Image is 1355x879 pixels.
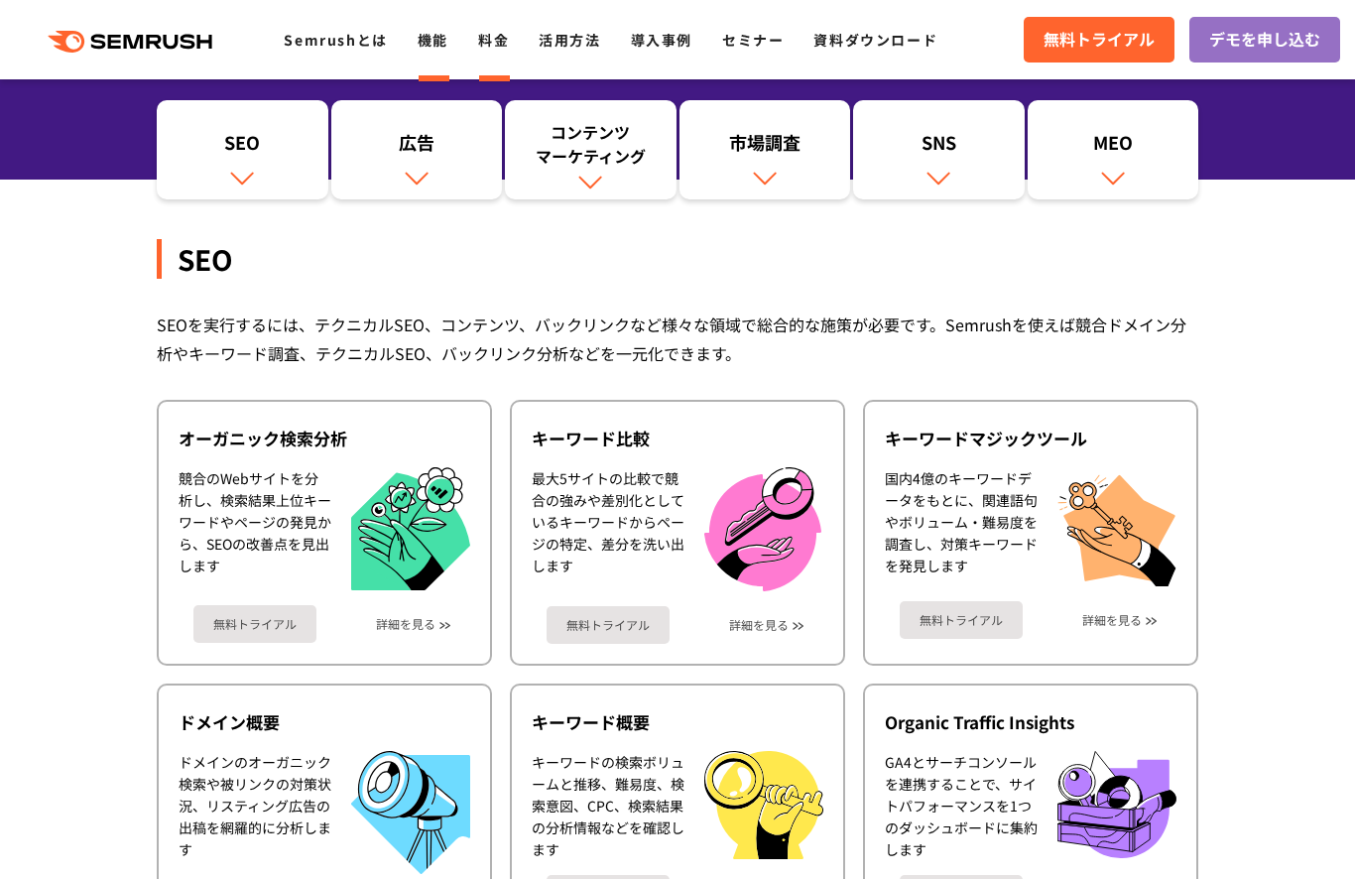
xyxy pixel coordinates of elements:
[179,467,331,591] div: 競合のWebサイトを分析し、検索結果上位キーワードやページの発見から、SEOの改善点を見出します
[813,30,937,50] a: 資料ダウンロード
[179,751,331,874] div: ドメインのオーガニック検索や被リンクの対策状況、リスティング広告の出稿を網羅的に分析します
[704,467,821,591] img: キーワード比較
[179,427,470,450] div: オーガニック検索分析
[863,130,1015,164] div: SNS
[722,30,784,50] a: セミナー
[157,311,1198,368] div: SEOを実行するには、テクニカルSEO、コンテンツ、バックリンクなど様々な領域で総合的な施策が必要です。Semrushを使えば競合ドメイン分析やキーワード調査、テクニカルSEO、バックリンク分析...
[505,100,677,199] a: コンテンツマーケティング
[1209,27,1320,53] span: デモを申し込む
[418,30,448,50] a: 機能
[689,130,841,164] div: 市場調査
[532,427,823,450] div: キーワード比較
[532,710,823,734] div: キーワード概要
[515,120,667,168] div: コンテンツ マーケティング
[478,30,509,50] a: 料金
[376,617,435,631] a: 詳細を見る
[885,751,1038,860] div: GA4とサーチコンソールを連携することで、サイトパフォーマンスを1つのダッシュボードに集約します
[284,30,387,50] a: Semrushとは
[853,100,1025,199] a: SNS
[179,710,470,734] div: ドメイン概要
[1028,100,1199,199] a: MEO
[193,605,316,643] a: 無料トライアル
[351,467,470,591] img: オーガニック検索分析
[351,751,470,874] img: ドメイン概要
[1189,17,1340,63] a: デモを申し込む
[1057,467,1176,586] img: キーワードマジックツール
[167,130,318,164] div: SEO
[729,618,789,632] a: 詳細を見る
[1044,27,1155,53] span: 無料トライアル
[1082,613,1142,627] a: 詳細を見る
[885,427,1176,450] div: キーワードマジックツール
[341,130,493,164] div: 広告
[704,751,823,859] img: キーワード概要
[331,100,503,199] a: 広告
[631,30,692,50] a: 導入事例
[885,710,1176,734] div: Organic Traffic Insights
[547,606,670,644] a: 無料トライアル
[532,467,684,591] div: 最大5サイトの比較で競合の強みや差別化としているキーワードからページの特定、差分を洗い出します
[885,467,1038,586] div: 国内4億のキーワードデータをもとに、関連語句やボリューム・難易度を調査し、対策キーワードを発見します
[1038,130,1189,164] div: MEO
[157,100,328,199] a: SEO
[900,601,1023,639] a: 無料トライアル
[532,751,684,860] div: キーワードの検索ボリュームと推移、難易度、検索意図、CPC、検索結果の分析情報などを確認します
[1057,751,1176,858] img: Organic Traffic Insights
[539,30,600,50] a: 活用方法
[679,100,851,199] a: 市場調査
[157,239,1198,279] div: SEO
[1024,17,1174,63] a: 無料トライアル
